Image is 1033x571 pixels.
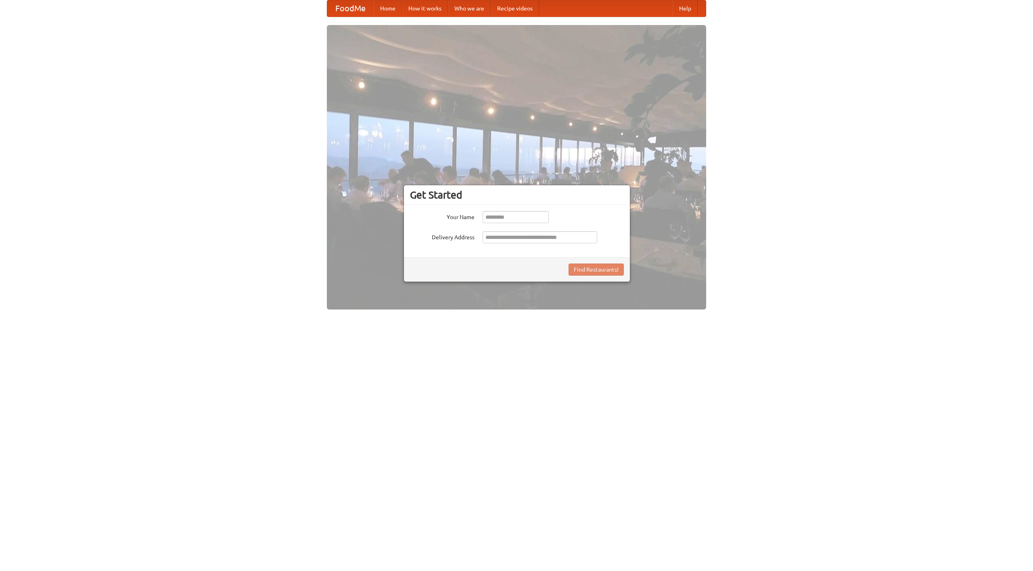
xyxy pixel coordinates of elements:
a: Recipe videos [491,0,539,17]
a: How it works [402,0,448,17]
a: Help [673,0,698,17]
h3: Get Started [410,189,624,201]
a: Who we are [448,0,491,17]
a: Home [374,0,402,17]
button: Find Restaurants! [569,264,624,276]
label: Delivery Address [410,231,475,241]
label: Your Name [410,211,475,221]
a: FoodMe [327,0,374,17]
